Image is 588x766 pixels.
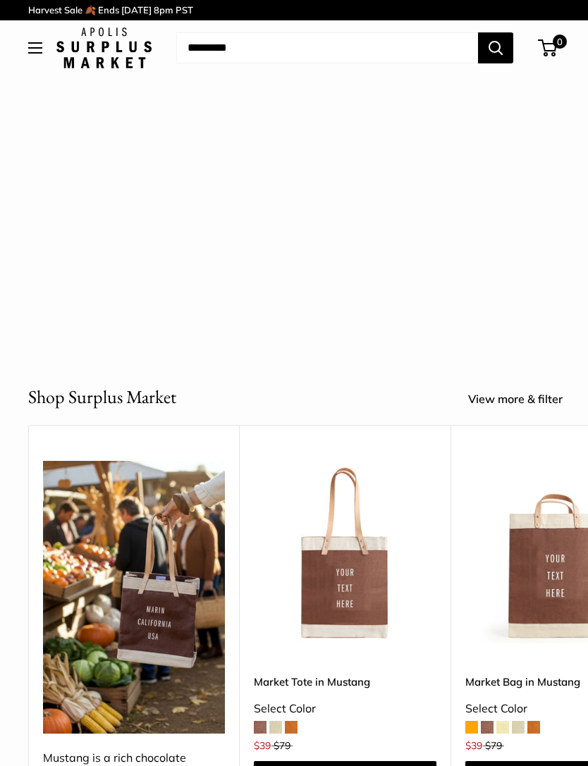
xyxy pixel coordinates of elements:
[254,698,436,719] div: Select Color
[254,461,436,643] img: Market Tote in Mustang
[254,739,271,752] span: $39
[274,739,290,752] span: $79
[56,27,152,68] img: Apolis: Surplus Market
[553,35,567,49] span: 0
[468,389,578,410] a: View more & filter
[254,461,436,643] a: Market Tote in MustangMarket Tote in Mustang
[43,461,225,734] img: Mustang is a rich chocolate mousse brown — an earthy, grounding hue made for crisp air and slow a...
[465,739,482,752] span: $39
[478,32,513,63] button: Search
[539,39,557,56] a: 0
[28,383,176,411] h2: Shop Surplus Market
[28,42,42,54] button: Open menu
[254,674,436,690] a: Market Tote in Mustang
[176,32,478,63] input: Search...
[485,739,502,752] span: $79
